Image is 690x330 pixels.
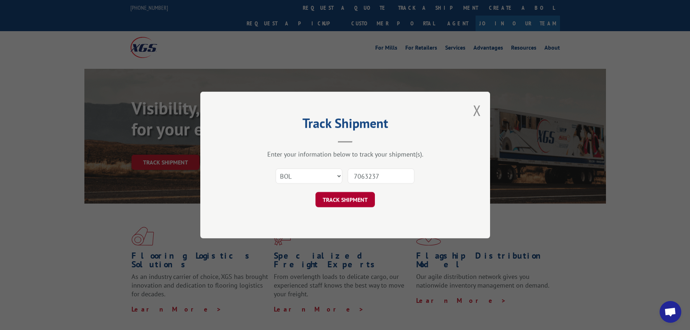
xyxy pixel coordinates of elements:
button: Close modal [473,101,481,120]
h2: Track Shipment [237,118,454,132]
div: Open chat [660,301,681,323]
input: Number(s) [348,168,414,184]
div: Enter your information below to track your shipment(s). [237,150,454,158]
button: TRACK SHIPMENT [315,192,375,207]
